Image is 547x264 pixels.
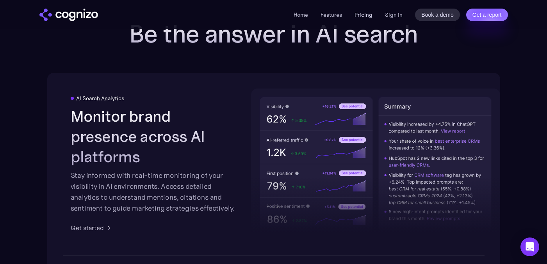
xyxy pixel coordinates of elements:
[385,10,403,19] a: Sign in
[355,11,372,18] a: Pricing
[415,9,460,21] a: Book a demo
[39,9,98,21] img: cognizo logo
[71,223,113,232] a: Get started
[71,170,238,214] div: Stay informed with real-time monitoring of your visibility in AI environments. Access detailed an...
[294,11,308,18] a: Home
[71,106,238,167] h2: Monitor brand presence across AI platforms
[71,223,104,232] div: Get started
[118,20,430,48] h2: Be the answer in AI search
[520,237,539,256] div: Open Intercom Messenger
[39,9,98,21] a: home
[321,11,342,18] a: Features
[76,95,124,101] div: AI Search Analytics
[251,89,500,239] img: AI visibility metrics performance insights
[466,9,508,21] a: Get a report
